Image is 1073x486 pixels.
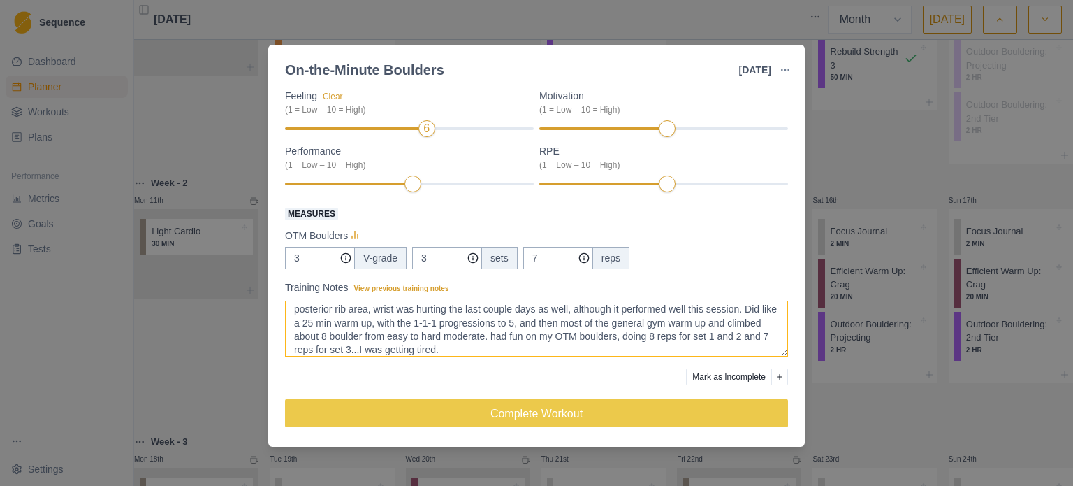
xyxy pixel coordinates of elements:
div: V-grade [354,247,407,269]
label: Performance [285,144,525,171]
label: Motivation [539,89,780,116]
button: Add reason [771,369,788,385]
p: [DATE] [739,63,771,78]
button: Complete Workout [285,399,788,427]
label: Training Notes [285,280,780,295]
div: 6 [423,120,430,137]
div: (1 = Low – 10 = High) [285,103,525,116]
div: (1 = Low – 10 = High) [285,159,525,171]
div: (1 = Low – 10 = High) [539,159,780,171]
div: reps [592,247,629,269]
div: On-the-Minute Boulders [285,59,444,80]
span: Measures [285,208,338,220]
button: Feeling(1 = Low – 10 = High) [323,92,343,101]
p: OTM Boulders [285,229,348,243]
div: sets [481,247,518,269]
button: Mark as Incomplete [686,369,772,385]
div: (1 = Low – 10 = High) [539,103,780,116]
label: RPE [539,144,780,171]
span: View previous training notes [354,285,449,292]
label: Feeling [285,89,525,116]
